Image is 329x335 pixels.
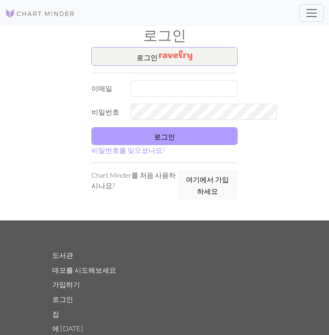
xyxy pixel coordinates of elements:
[178,170,238,200] button: 여기에서 가입하세요
[52,324,83,332] a: 에 [DATE]
[52,251,73,259] a: 도서관
[5,8,75,19] img: 심벌 마크
[91,127,238,145] button: 로그인
[137,53,158,61] font: 로그인
[52,266,116,274] a: 데모를 시도해보세요
[143,26,186,44] font: 로그인
[299,4,324,22] button: 탐색 전환
[91,146,165,154] a: 비밀번호를 잊으셨나요?
[91,47,238,66] button: 로그인​
[52,310,59,318] a: 집
[154,132,175,141] font: 로그인
[91,108,119,116] font: 비밀번호
[91,171,176,189] font: Chart Minder를 처음 사용하시나요?
[159,50,192,61] img: 라벨리
[91,84,112,92] font: 이메일
[52,280,80,288] a: 가입하기
[186,175,229,195] font: 여기에서 가입하세요
[52,295,73,303] a: 로그인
